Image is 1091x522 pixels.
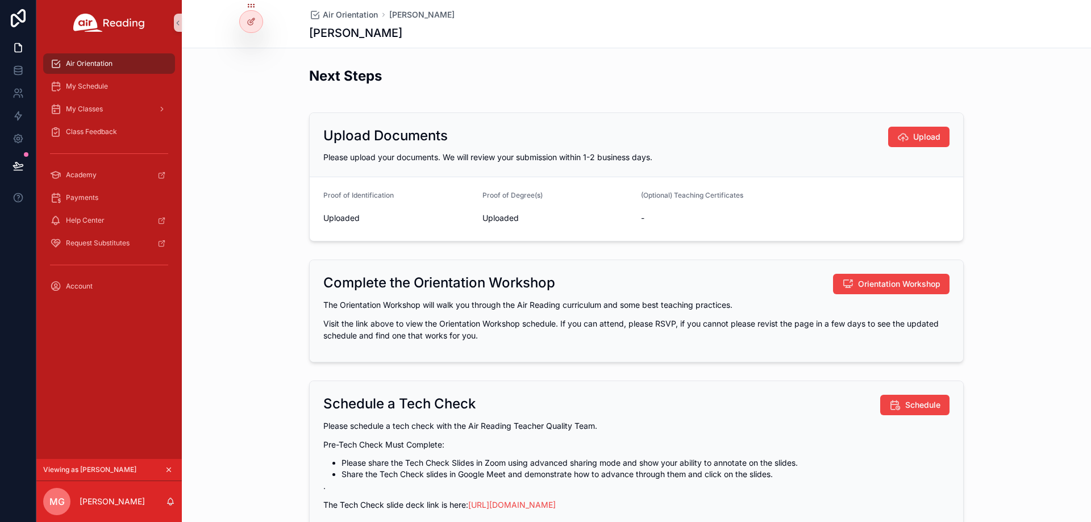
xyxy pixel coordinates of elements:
[66,82,108,91] span: My Schedule
[323,499,950,511] p: The Tech Check slide deck link is here:
[323,212,473,224] span: Uploaded
[323,127,448,145] h2: Upload Documents
[309,25,402,41] h1: [PERSON_NAME]
[43,210,175,231] a: Help Center
[43,122,175,142] a: Class Feedback
[43,276,175,297] a: Account
[43,76,175,97] a: My Schedule
[43,53,175,74] a: Air Orientation
[43,233,175,253] a: Request Substitutes
[43,187,175,208] a: Payments
[858,278,940,290] span: Orientation Workshop
[66,59,113,68] span: Air Orientation
[482,212,632,224] span: Uploaded
[80,496,145,507] p: [PERSON_NAME]
[66,105,103,114] span: My Classes
[389,9,455,20] a: [PERSON_NAME]
[905,399,940,411] span: Schedule
[482,191,543,199] span: Proof of Degree(s)
[66,127,117,136] span: Class Feedback
[43,165,175,185] a: Academy
[66,282,93,291] span: Account
[66,170,97,179] span: Academy
[66,216,105,225] span: Help Center
[880,395,950,415] button: Schedule
[36,45,182,311] div: scrollable content
[342,457,950,469] li: Please share the Tech Check Slides in Zoom using advanced sharing mode and show your ability to a...
[43,465,136,474] span: Viewing as [PERSON_NAME]
[323,420,950,432] p: Please schedule a tech check with the Air Reading Teacher Quality Team.
[468,500,556,510] a: [URL][DOMAIN_NAME]
[323,9,378,20] span: Air Orientation
[641,191,743,199] span: (Optional) Teaching Certificates
[323,318,950,341] p: Visit the link above to view the Orientation Workshop schedule. If you can attend, please RSVP, i...
[43,99,175,119] a: My Classes
[323,439,950,450] p: Pre-Tech Check Must Complete:
[323,191,394,199] span: Proof of Identification
[323,480,950,492] p: .
[49,495,65,508] span: MG
[641,212,950,224] span: -
[66,239,130,248] span: Request Substitutes
[833,274,950,294] button: Orientation Workshop
[888,127,950,147] button: Upload
[323,395,476,413] h2: Schedule a Tech Check
[323,299,950,311] p: The Orientation Workshop will walk you through the Air Reading curriculum and some best teaching ...
[342,469,950,480] li: Share the Tech Check slides in Google Meet and demonstrate how to advance through them and click ...
[323,152,652,162] span: Please upload your documents. We will review your submission within 1-2 business days.
[309,9,378,20] a: Air Orientation
[913,131,940,143] span: Upload
[66,193,98,202] span: Payments
[309,66,382,85] h2: Next Steps
[323,274,555,292] h2: Complete the Orientation Workshop
[73,14,145,32] img: App logo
